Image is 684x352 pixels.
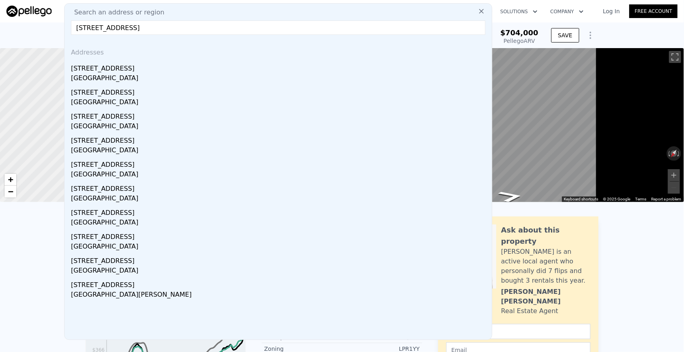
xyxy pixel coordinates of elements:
[668,169,680,181] button: Zoom in
[71,20,486,35] input: Enter an address, city, region, neighborhood or zip code
[367,48,684,202] div: Street View
[494,4,544,19] button: Solutions
[500,37,538,45] div: Pellego ARV
[71,194,489,205] div: [GEOGRAPHIC_DATA]
[8,186,13,196] span: −
[564,196,599,202] button: Keyboard shortcuts
[8,174,13,184] span: +
[667,146,671,161] button: Rotate counterclockwise
[68,41,489,61] div: Addresses
[71,121,489,133] div: [GEOGRAPHIC_DATA]
[501,306,559,316] div: Real Estate Agent
[667,146,680,161] button: Reset the view
[446,324,591,339] input: Name
[367,48,684,202] div: Map
[669,51,681,63] button: Toggle fullscreen view
[593,7,629,15] a: Log In
[71,277,489,290] div: [STREET_ADDRESS]
[71,170,489,181] div: [GEOGRAPHIC_DATA]
[501,247,591,285] div: [PERSON_NAME] is an active local agent who personally did 7 flips and bought 3 rentals this year.
[71,97,489,109] div: [GEOGRAPHIC_DATA]
[501,225,591,247] div: Ask about this property
[488,188,534,205] path: Go Southwest, Evanwood Ave
[71,218,489,229] div: [GEOGRAPHIC_DATA]
[4,186,16,198] a: Zoom out
[71,205,489,218] div: [STREET_ADDRESS]
[71,133,489,146] div: [STREET_ADDRESS]
[71,290,489,301] div: [GEOGRAPHIC_DATA][PERSON_NAME]
[652,197,682,201] a: Report a problem
[71,266,489,277] div: [GEOGRAPHIC_DATA]
[71,73,489,85] div: [GEOGRAPHIC_DATA]
[71,181,489,194] div: [STREET_ADDRESS]
[500,28,538,37] span: $704,000
[551,28,579,42] button: SAVE
[71,109,489,121] div: [STREET_ADDRESS]
[68,8,164,17] span: Search an address or region
[583,27,599,43] button: Show Options
[635,197,647,201] a: Terms (opens in new tab)
[603,197,631,201] span: © 2025 Google
[71,157,489,170] div: [STREET_ADDRESS]
[629,4,678,18] a: Free Account
[668,182,680,194] button: Zoom out
[6,6,52,17] img: Pellego
[71,61,489,73] div: [STREET_ADDRESS]
[71,242,489,253] div: [GEOGRAPHIC_DATA]
[544,4,590,19] button: Company
[71,85,489,97] div: [STREET_ADDRESS]
[4,174,16,186] a: Zoom in
[677,146,682,161] button: Rotate clockwise
[501,287,591,306] div: [PERSON_NAME] [PERSON_NAME]
[71,229,489,242] div: [STREET_ADDRESS]
[71,253,489,266] div: [STREET_ADDRESS]
[71,146,489,157] div: [GEOGRAPHIC_DATA]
